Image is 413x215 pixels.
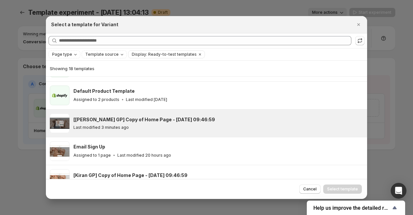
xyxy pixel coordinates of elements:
[51,21,118,28] h2: Select a template for Variant
[73,144,105,150] h3: Email Sign Up
[132,52,197,57] span: Display: Ready-to-test templates
[313,205,391,211] span: Help us improve the detailed report for A/B campaigns
[197,51,203,58] button: Clear
[50,86,69,105] img: Default Product Template
[128,51,197,58] button: Display: Ready-to-test templates
[73,125,129,130] p: Last modified 3 minutes ago
[126,97,167,102] p: Last modified [DATE]
[73,172,187,179] h3: [Kiran GP] Copy of Home Page - [DATE] 09:46:59
[313,204,399,212] button: Show survey - Help us improve the detailed report for A/B campaigns
[391,183,406,199] div: Open Intercom Messenger
[73,97,119,102] p: Assigned to 2 products
[52,52,72,57] span: Page type
[354,20,363,29] button: Close
[82,51,127,58] button: Template source
[50,66,94,71] span: Showing 18 templates
[73,88,135,94] h3: Default Product Template
[303,186,317,192] span: Cancel
[299,185,321,194] button: Cancel
[73,116,215,123] h3: [[PERSON_NAME] GP] Copy of Home Page - [DATE] 09:46:59
[49,51,80,58] button: Page type
[85,52,119,57] span: Template source
[117,153,171,158] p: Last modified 20 hours ago
[73,153,111,158] p: Assigned to 1 page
